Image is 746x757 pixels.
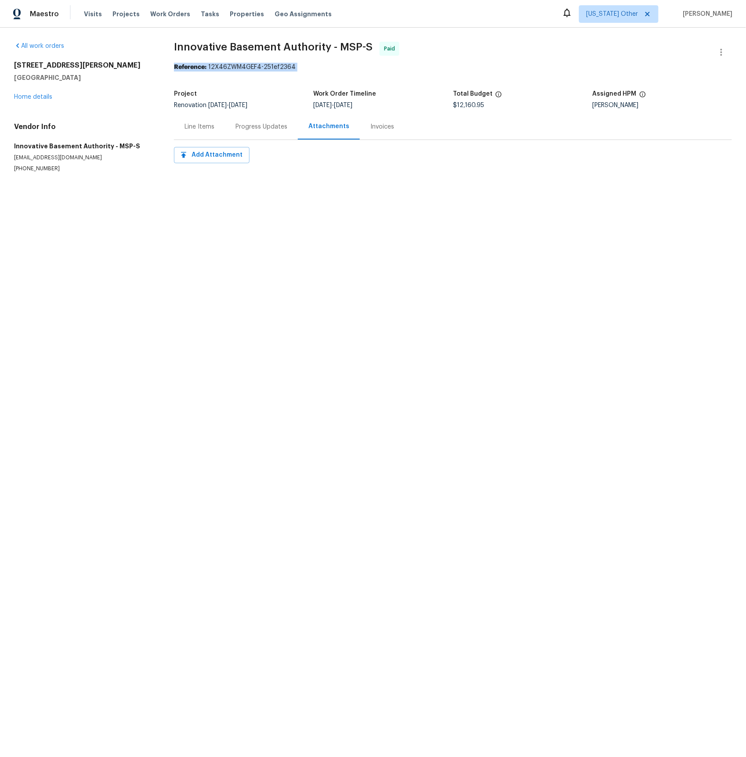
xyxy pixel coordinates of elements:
span: Maestro [30,10,59,18]
span: [DATE] [208,102,227,108]
a: All work orders [14,43,64,49]
a: Home details [14,94,52,100]
span: [PERSON_NAME] [680,10,733,18]
span: The hpm assigned to this work order. [639,91,646,102]
span: The total cost of line items that have been proposed by Opendoor. This sum includes line items th... [495,91,502,102]
span: Properties [230,10,264,18]
div: 12X46ZWM4GEF4-251ef2364 [174,63,732,72]
h2: [STREET_ADDRESS][PERSON_NAME] [14,61,153,70]
span: Renovation [174,102,247,108]
h5: Project [174,91,197,97]
p: [EMAIL_ADDRESS][DOMAIN_NAME] [14,154,153,161]
button: Add Attachment [174,147,250,163]
h5: Total Budget [453,91,493,97]
span: Work Orders [150,10,190,18]
span: [DATE] [334,102,353,108]
span: $12,160.95 [453,102,484,108]
p: [PHONE_NUMBER] [14,165,153,172]
b: Reference: [174,64,206,70]
h5: [GEOGRAPHIC_DATA] [14,73,153,82]
span: Geo Assignments [275,10,332,18]
h5: Work Order Timeline [314,91,377,97]
div: Invoices [370,122,394,131]
div: Line Items [185,122,214,131]
span: Innovative Basement Authority - MSP-S [174,42,373,52]
span: Projects [112,10,140,18]
span: Visits [84,10,102,18]
span: [DATE] [229,102,247,108]
h5: Assigned HPM [593,91,637,97]
span: Tasks [201,11,219,17]
span: [US_STATE] Other [587,10,638,18]
span: - [208,102,247,108]
h5: Innovative Basement Authority - MSP-S [14,142,153,151]
span: Add Attachment [181,150,243,161]
span: Paid [384,44,398,53]
span: - [314,102,353,108]
span: [DATE] [314,102,332,108]
h4: Vendor Info [14,122,153,131]
div: [PERSON_NAME] [593,102,732,108]
div: Progress Updates [235,122,287,131]
div: Attachments [308,122,349,131]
